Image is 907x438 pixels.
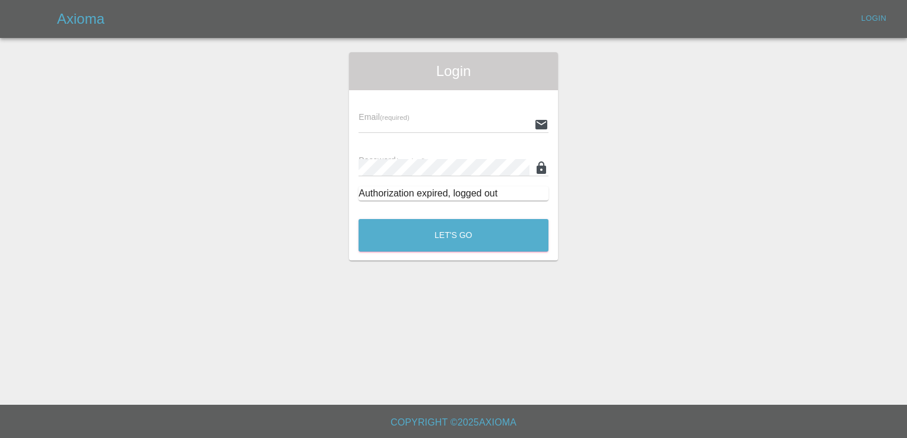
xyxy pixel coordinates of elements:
span: Password [359,155,425,165]
h5: Axioma [57,9,104,28]
span: Email [359,112,409,122]
span: Login [359,62,548,81]
div: Authorization expired, logged out [359,186,548,201]
small: (required) [396,157,426,164]
h6: Copyright © 2025 Axioma [9,414,898,431]
button: Let's Go [359,219,548,252]
small: (required) [380,114,410,121]
a: Login [855,9,893,28]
